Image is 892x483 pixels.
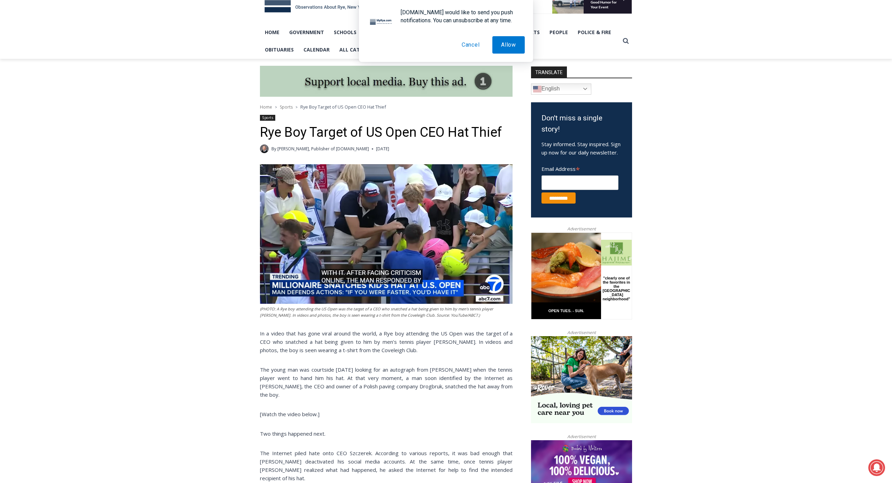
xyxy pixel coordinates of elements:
span: The young man was courtside [DATE] looking for an autograph from [PERSON_NAME] when the tennis pl... [260,366,513,398]
span: Rye Boy Target of US Open CEO Hat Thief [300,104,386,110]
a: Sports [280,104,293,110]
span: Intern @ [DOMAIN_NAME] [182,69,323,85]
span: Open Tues. - Sun. [PHONE_NUMBER] [2,72,68,98]
a: Author image [260,144,269,153]
a: Book [PERSON_NAME]'s Good Humor for Your Event [207,2,252,32]
a: Sports [260,115,275,121]
a: [PERSON_NAME], Publisher of [DOMAIN_NAME] [277,146,369,152]
a: Open Tues. - Sun. [PHONE_NUMBER] [0,70,70,87]
span: Two things happened next. [260,430,325,437]
h1: Rye Boy Target of US Open CEO Hat Thief [260,125,513,141]
div: "clearly one of the favorites in the [GEOGRAPHIC_DATA] neighborhood" [71,43,99,83]
img: en [533,85,541,93]
p: Stay informed. Stay inspired. Sign up now for our daily newsletter. [541,140,622,157]
span: The Internet piled hate onto CEO Szczerek. According to various reports, it was bad enough that [... [260,450,513,482]
div: "The first chef I interviewed talked about coming to [GEOGRAPHIC_DATA] from [GEOGRAPHIC_DATA] in ... [176,0,329,68]
span: Advertisement [560,329,603,336]
button: Cancel [453,36,489,54]
span: Advertisement [560,225,603,232]
nav: Breadcrumbs [260,103,513,110]
h3: Don't miss a single story! [541,113,622,135]
div: Birthdays, Graduations, Any Private Event [46,13,172,19]
figcaption: (PHOTO: A Rye boy attending the US Open was the target of a CEO who snatched a hat being given to... [260,306,513,318]
h4: Book [PERSON_NAME]'s Good Humor for Your Event [212,7,243,27]
label: Email Address [541,162,618,174]
img: notification icon [367,8,395,36]
strong: TRANSLATE [531,66,567,78]
span: > [275,105,277,110]
a: Home [260,104,272,110]
img: (PHOTO: A Rye boy attending the US Open was the target of a CEO who snatched a hat being given to... [260,164,513,304]
a: Intern @ [DOMAIN_NAME] [168,68,338,87]
time: [DATE] [376,145,389,152]
span: In a video that has gone viral around the world, a Rye boy attending the US Open was the target o... [260,330,513,354]
span: By [271,145,276,152]
span: Advertisement [560,433,603,440]
span: > [295,105,298,110]
div: [DOMAIN_NAME] would like to send you push notifications. You can unsubscribe at any time. [395,8,525,24]
a: English [531,84,591,95]
p: [Watch the video below.] [260,410,513,418]
button: Allow [492,36,525,54]
img: support local media, buy this ad [260,66,513,97]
